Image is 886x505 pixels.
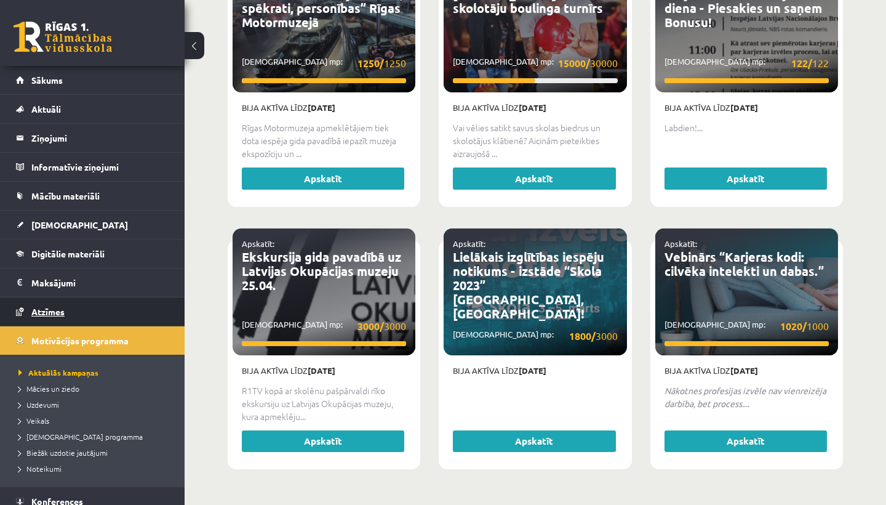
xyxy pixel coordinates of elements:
span: Uzdevumi [18,400,59,410]
a: Atzīmes [16,297,169,326]
span: 3000 [357,318,406,334]
a: Apskatīt [242,168,404,190]
strong: [DATE] [519,365,546,376]
p: [DEMOGRAPHIC_DATA] mp: [453,55,617,71]
span: Motivācijas programma [31,335,129,346]
a: Apskatīt [453,430,615,453]
a: Veikals [18,415,172,426]
a: Sākums [16,66,169,94]
p: ... [664,384,829,410]
a: Ziņojumi [16,124,169,152]
p: Bija aktīva līdz [453,365,617,377]
span: Biežāk uzdotie jautājumi [18,448,108,458]
strong: [DATE] [308,365,335,376]
p: Bija aktīva līdz [664,365,829,377]
a: Biežāk uzdotie jautājumi [18,447,172,458]
a: [DEMOGRAPHIC_DATA] programma [18,431,172,442]
a: Mācību materiāli [16,182,169,210]
a: Rīgas 1. Tālmācības vidusskola [14,22,112,52]
a: Apskatīt: [664,238,697,249]
p: Bija aktīva līdz [242,102,406,114]
p: Rīgas Motormuzeja apmeklētājiem tiek dota iespēja gida pavadībā iepazīt muzeja ekspozīciju un ... [242,121,406,160]
span: Digitālie materiāli [31,248,105,259]
a: Motivācijas programma [16,326,169,355]
span: 1000 [780,318,829,334]
legend: Ziņojumi [31,124,169,152]
strong: 1020/ [780,320,807,333]
p: Bija aktīva līdz [453,102,617,114]
span: [DEMOGRAPHIC_DATA] [31,219,128,230]
a: Mācies un ziedo [18,383,172,394]
a: Maksājumi [16,269,169,297]
a: Lielākais izglītības iespēju notikums - izstāde “Skola 2023” [GEOGRAPHIC_DATA], [GEOGRAPHIC_DATA]! [453,249,604,321]
strong: 1800/ [569,329,596,342]
span: Mācies un ziedo [18,384,79,394]
a: Uzdevumi [18,399,172,410]
span: Sākums [31,75,63,86]
a: Apskatīt [664,168,827,190]
legend: Maksājumi [31,269,169,297]
a: Apskatīt [242,430,404,453]
a: Apskatīt [453,168,615,190]
strong: 3000/ [357,320,384,333]
span: Aktuālās kampaņas [18,368,98,378]
strong: [DATE] [519,102,546,113]
p: [DEMOGRAPHIC_DATA] mp: [242,55,406,71]
span: 122 [791,55,829,71]
p: Bija aktīva līdz [242,365,406,377]
legend: Informatīvie ziņojumi [31,153,169,181]
p: [DEMOGRAPHIC_DATA] mp: [242,318,406,334]
p: [DEMOGRAPHIC_DATA] mp: [453,328,617,344]
span: Atzīmes [31,306,65,317]
strong: 15000/ [558,57,590,70]
span: 1250 [357,55,406,71]
p: Vai vēlies satikt savus skolas biedrus un skolotājus klātienē? Aicinām pieteikties aizraujošā ... [453,121,617,160]
strong: [DATE] [308,102,335,113]
a: Apskatīt: [453,238,485,249]
span: [DEMOGRAPHIC_DATA] programma [18,432,143,442]
span: Aktuāli [31,103,61,115]
a: Aktuālās kampaņas [18,367,172,378]
p: [DEMOGRAPHIC_DATA] mp: [664,318,829,334]
strong: [DATE] [730,365,758,376]
a: [DEMOGRAPHIC_DATA] [16,211,169,239]
p: R1TV kopā ar skolēnu pašpārvaldi rīko ekskursiju uz Latvijas Okupācijas muzeju, kura apmeklēju... [242,384,406,423]
span: Noteikumi [18,464,62,474]
em: Nākotnes profesijas izvēle nav vienreizēja darbība, bet process. [664,385,826,409]
a: Noteikumi [18,463,172,474]
span: Veikals [18,416,49,426]
span: Mācību materiāli [31,190,100,201]
a: Apskatīt [664,430,827,453]
a: Digitālie materiāli [16,240,169,268]
a: Apskatīt: [242,238,274,249]
p: [DEMOGRAPHIC_DATA] mp: [664,55,829,71]
a: Vebinārs “Karjeras kodi: cilvēka intelekti un dabas.” [664,249,824,279]
p: Bija aktīva līdz [664,102,829,114]
strong: [DATE] [730,102,758,113]
a: Ekskursija gida pavadībā uz Latvijas Okupācijas muzeju 25.04. [242,249,401,293]
strong: 122/ [791,57,812,70]
strong: 1250/ [357,57,384,70]
a: Informatīvie ziņojumi [16,153,169,181]
a: Aktuāli [16,95,169,123]
span: 30000 [558,55,618,71]
span: 3000 [569,328,618,344]
p: Labdien!... [664,121,829,134]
